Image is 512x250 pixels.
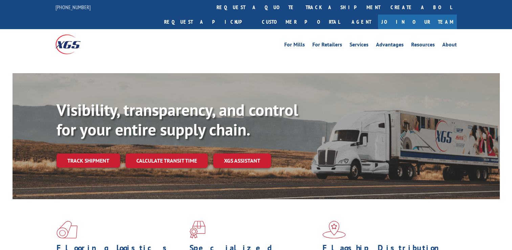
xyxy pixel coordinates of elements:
[159,15,257,29] a: Request a pickup
[411,42,435,49] a: Resources
[376,42,404,49] a: Advantages
[57,221,77,238] img: xgs-icon-total-supply-chain-intelligence-red
[57,99,298,140] b: Visibility, transparency, and control for your entire supply chain.
[257,15,345,29] a: Customer Portal
[345,15,378,29] a: Agent
[312,42,342,49] a: For Retailers
[284,42,305,49] a: For Mills
[378,15,457,29] a: Join Our Team
[213,153,271,168] a: XGS ASSISTANT
[57,153,120,168] a: Track shipment
[126,153,208,168] a: Calculate transit time
[350,42,369,49] a: Services
[442,42,457,49] a: About
[55,4,91,11] a: [PHONE_NUMBER]
[322,221,346,238] img: xgs-icon-flagship-distribution-model-red
[190,221,205,238] img: xgs-icon-focused-on-flooring-red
